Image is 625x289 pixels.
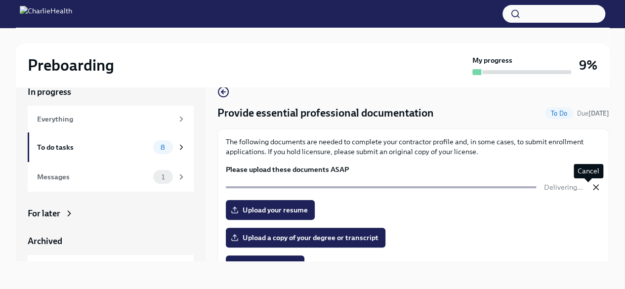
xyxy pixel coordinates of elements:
span: 1 [156,173,170,181]
a: Messages1 [28,162,194,192]
div: To do tasks [37,142,149,153]
h2: Preboarding [28,55,114,75]
a: To do tasks8 [28,132,194,162]
img: CharlieHealth [20,6,72,22]
label: Upload your resume [226,200,315,220]
span: 8 [155,144,171,151]
span: Upload a copy of your degree or transcript [233,233,378,243]
a: For later [28,207,194,219]
strong: My progress [472,55,512,65]
strong: [DATE] [588,110,609,117]
p: The following documents are needed to complete your contractor profile and, in some cases, to sub... [226,137,601,157]
h4: Provide essential professional documentation [217,106,434,121]
a: Archived [28,235,194,247]
strong: Please upload these documents ASAP [226,165,349,174]
span: Upload your resume [233,205,308,215]
a: Everything [28,106,194,132]
label: 0834397407.pdf [226,255,304,275]
h3: 9% [579,56,597,74]
span: To Do [545,110,573,117]
p: Delivering... [544,182,583,192]
div: Messages [37,171,149,182]
div: Everything [37,114,173,124]
span: Due [577,110,609,117]
label: Upload a copy of your degree or transcript [226,228,385,248]
span: 0834397407.pdf [233,260,297,270]
a: In progress [28,86,194,98]
span: August 27th, 2025 09:00 [577,109,609,118]
div: For later [28,207,60,219]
